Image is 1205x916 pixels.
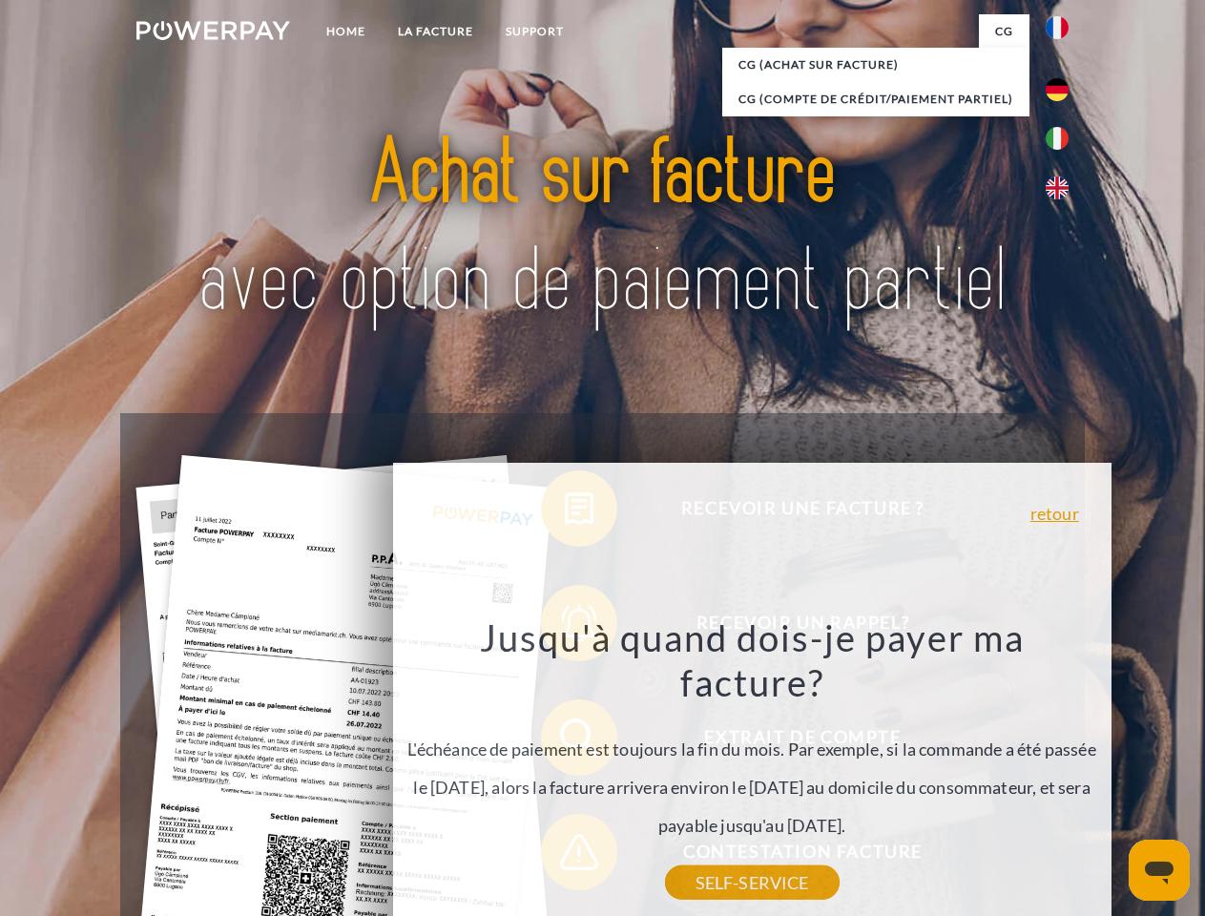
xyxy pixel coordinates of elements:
a: CG (Compte de crédit/paiement partiel) [722,82,1029,116]
img: fr [1046,16,1069,39]
h3: Jusqu'à quand dois-je payer ma facture? [404,614,1100,706]
img: it [1046,127,1069,150]
a: Home [310,14,382,49]
img: title-powerpay_fr.svg [182,92,1023,365]
a: Support [489,14,580,49]
div: L'échéance de paiement est toujours la fin du mois. Par exemple, si la commande a été passée le [... [404,614,1100,883]
iframe: Bouton de lancement de la fenêtre de messagerie [1129,840,1190,901]
a: CG [979,14,1029,49]
img: logo-powerpay-white.svg [136,21,290,40]
a: LA FACTURE [382,14,489,49]
a: SELF-SERVICE [665,865,840,900]
a: retour [1030,505,1079,522]
a: CG (achat sur facture) [722,48,1029,82]
img: de [1046,78,1069,101]
img: en [1046,177,1069,199]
